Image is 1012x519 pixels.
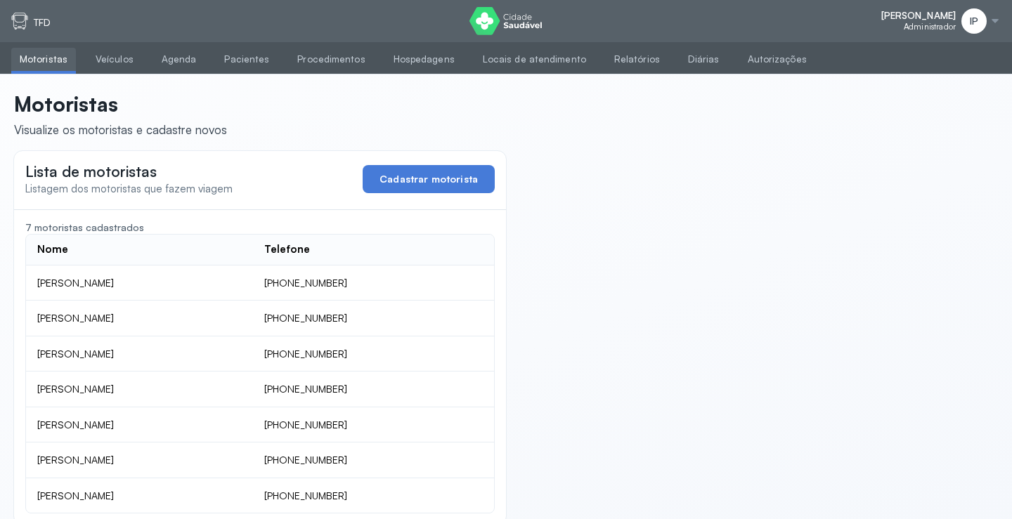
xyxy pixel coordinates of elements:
a: Hospedagens [385,48,463,71]
td: [PHONE_NUMBER] [253,301,494,336]
td: [PHONE_NUMBER] [253,478,494,513]
a: Pacientes [216,48,278,71]
div: Nome [37,243,68,256]
span: Administrador [904,22,956,32]
a: Relatórios [606,48,668,71]
td: [PERSON_NAME] [26,478,253,513]
p: TFD [34,17,51,29]
a: Locais de atendimento [474,48,595,71]
td: [PERSON_NAME] [26,407,253,443]
td: [PERSON_NAME] [26,336,253,372]
td: [PERSON_NAME] [26,265,253,301]
td: [PHONE_NUMBER] [253,407,494,443]
td: [PERSON_NAME] [26,301,253,336]
a: Procedimentos [289,48,373,71]
a: Agenda [153,48,205,71]
td: [PHONE_NUMBER] [253,442,494,478]
a: Diárias [680,48,728,71]
span: [PERSON_NAME] [881,10,956,22]
td: [PHONE_NUMBER] [253,336,494,372]
td: [PHONE_NUMBER] [253,372,494,407]
img: logo do Cidade Saudável [469,7,542,35]
td: [PERSON_NAME] [26,442,253,478]
p: Motoristas [14,91,227,117]
a: Autorizações [739,48,815,71]
div: Telefone [264,243,310,256]
span: IP [970,15,978,27]
span: Lista de motoristas [25,162,157,180]
div: 7 motoristas cadastrados [25,221,495,234]
td: [PHONE_NUMBER] [253,265,494,301]
td: [PERSON_NAME] [26,372,253,407]
button: Cadastrar motorista [363,165,495,193]
div: Visualize os motoristas e cadastre novos [14,122,227,137]
img: tfd.svg [11,13,28,29]
a: Motoristas [11,48,76,71]
a: Veículos [87,48,142,71]
span: Listagem dos motoristas que fazem viagem [25,182,233,195]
